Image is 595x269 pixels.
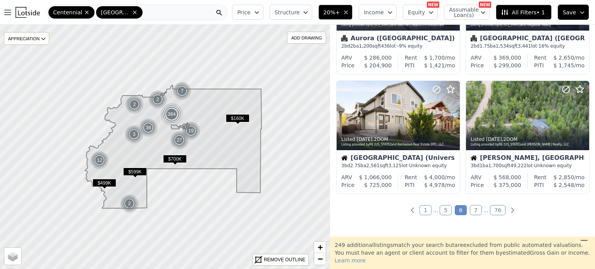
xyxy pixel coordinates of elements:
[341,173,352,181] div: ARV
[226,114,249,125] div: $160K
[264,256,305,263] div: REMOVE OUTLINE
[93,179,116,187] span: $499K
[414,181,455,189] div: /mo
[287,32,326,43] div: ADD DRAWING
[494,174,521,180] span: $ 568,000
[341,23,456,27] div: Listing provided by RE [US_STATE] and Weichert Realtors Professionals
[359,174,392,180] span: $ 1,066,000
[101,9,130,16] span: [GEOGRAPHIC_DATA]-[GEOGRAPHIC_DATA]-[GEOGRAPHIC_DATA]
[139,118,158,137] div: 38
[470,205,482,215] a: Page 7
[494,55,521,61] span: $ 369,000
[405,181,414,189] div: PITI
[405,54,417,62] div: Rent
[341,35,455,43] div: Aurora ([GEOGRAPHIC_DATA])
[449,7,474,18] span: Assumable Loan(s)
[494,182,521,188] span: $ 375,000
[554,182,574,188] span: $ 2,548
[314,242,326,253] a: Zoom in
[341,155,455,163] div: [GEOGRAPHIC_DATA] (University)
[494,62,521,69] span: $ 299,000
[323,9,340,16] span: 20%+
[148,90,167,109] img: g1.png
[424,174,445,180] span: $ 4,000
[534,54,547,62] div: Rent
[123,168,147,179] div: $599K
[182,122,201,140] img: g1.png
[389,163,402,168] span: 3,125
[488,163,502,168] span: 1,700
[558,5,589,20] button: Save
[4,248,21,265] a: Layers
[409,206,416,214] a: Previous page
[496,5,551,20] button: All Filters• 1
[53,9,82,16] span: Centennial
[440,205,452,215] a: Page 5
[341,163,455,169] div: 3 bd 2.75 ba sqft lot · Unknown equity
[424,62,445,69] span: $ 1,421
[163,155,187,166] div: $700K
[471,62,484,69] div: Price
[139,118,158,137] img: g1.png
[471,23,585,27] div: Listing provided by RE [US_STATE] and Megastar Realty
[417,54,455,62] div: /mo
[534,62,544,69] div: PITI
[534,181,544,189] div: PITI
[226,114,249,122] span: $160K
[275,9,299,16] span: Structure
[341,54,352,62] div: ARV
[547,173,585,181] div: /mo
[509,206,516,214] a: Next page
[554,174,574,180] span: $ 2,850
[471,155,585,163] div: [PERSON_NAME], [GEOGRAPHIC_DATA]
[359,5,397,20] button: Income
[518,43,531,49] span: 3,441
[544,62,585,69] div: /mo
[364,62,392,69] span: $ 204,900
[496,43,509,49] span: 1,534
[4,32,49,45] div: APPRECIATION
[471,173,482,181] div: ARV
[163,155,187,163] span: $700K
[471,54,482,62] div: ARV
[173,82,192,100] img: g1.png
[501,9,545,16] span: All Filters • 1
[182,122,200,140] div: 19
[232,5,263,20] button: Price
[170,131,189,149] img: g1.png
[335,257,366,264] span: Learn more
[547,54,585,62] div: /mo
[270,5,312,20] button: Structure
[554,62,574,69] span: $ 1,745
[471,142,585,147] div: Listing provided by RE [US_STATE] and [PERSON_NAME] Realty, LLC
[471,35,477,41] img: Condominium
[427,2,439,8] div: NEW
[510,163,526,168] span: 49,222
[483,207,488,213] a: Jump forward
[414,62,455,69] div: /mo
[123,168,147,176] span: $599K
[237,9,250,16] span: Price
[471,136,585,142] div: Listed , 2 DOM
[125,125,144,144] img: g1.png
[90,151,109,170] div: 12
[471,163,585,169] div: 3 bd 1 ba sqft lot · Unknown equity
[15,7,40,18] img: Lotside
[341,62,354,69] div: Price
[364,9,384,16] span: Income
[357,137,373,142] time: 2025-09-17 00:00
[125,95,144,114] div: 2
[544,181,585,189] div: /mo
[173,82,191,100] div: 7
[471,181,484,189] div: Price
[455,205,467,215] a: Page 6 is your current page
[120,194,139,213] div: 2
[93,179,116,190] div: $499K
[405,62,414,69] div: PITI
[318,242,323,252] span: +
[125,95,144,114] img: g1.png
[433,207,438,213] a: Jump backward
[471,155,477,161] img: House
[90,151,109,170] img: g1.png
[359,43,372,49] span: 1,200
